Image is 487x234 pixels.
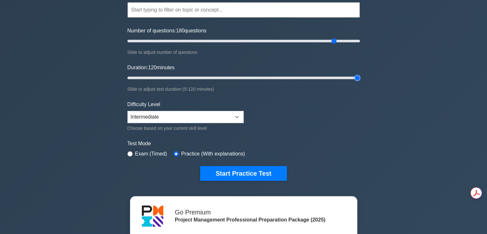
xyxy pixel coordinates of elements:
[127,2,360,18] input: Start typing to filter on topic or concept...
[127,27,207,35] label: Number of questions: questions
[127,85,360,93] div: Slide to adjust test duration (5-120 minutes)
[127,124,244,132] div: Choose based on your current skill level
[127,101,160,108] label: Difficulty Level
[127,64,175,71] label: Duration: minutes
[200,166,287,181] button: Start Practice Test
[135,150,167,158] label: Exam (Timed)
[127,140,360,147] label: Test Mode
[148,65,157,70] span: 120
[127,48,360,56] div: Slide to adjust number of questions
[181,150,245,158] label: Practice (With explanations)
[176,28,185,33] span: 180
